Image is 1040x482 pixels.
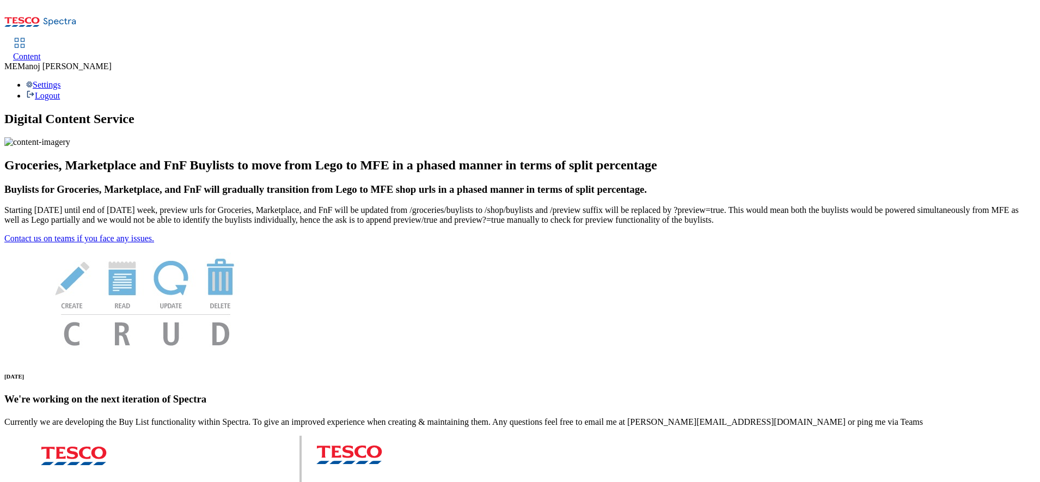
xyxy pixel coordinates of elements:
span: ME [4,62,17,71]
h6: [DATE] [4,373,1036,380]
a: Logout [26,91,60,100]
img: News Image [4,243,287,357]
span: Manoj [PERSON_NAME] [17,62,112,71]
h1: Digital Content Service [4,112,1036,126]
a: Settings [26,80,61,89]
img: content-imagery [4,137,70,147]
h2: Groceries, Marketplace and FnF Buylists to move from Lego to MFE in a phased manner in terms of s... [4,158,1036,173]
span: Content [13,52,41,61]
h3: We're working on the next iteration of Spectra [4,393,1036,405]
p: Starting [DATE] until end of [DATE] week, preview urls for Groceries, Marketplace, and FnF will b... [4,205,1036,225]
p: Currently we are developing the Buy List functionality within Spectra. To give an improved experi... [4,417,1036,427]
h3: Buylists for Groceries, Marketplace, and FnF will gradually transition from Lego to MFE shop urls... [4,184,1036,196]
a: Content [13,39,41,62]
a: Contact us on teams if you face any issues. [4,234,154,243]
